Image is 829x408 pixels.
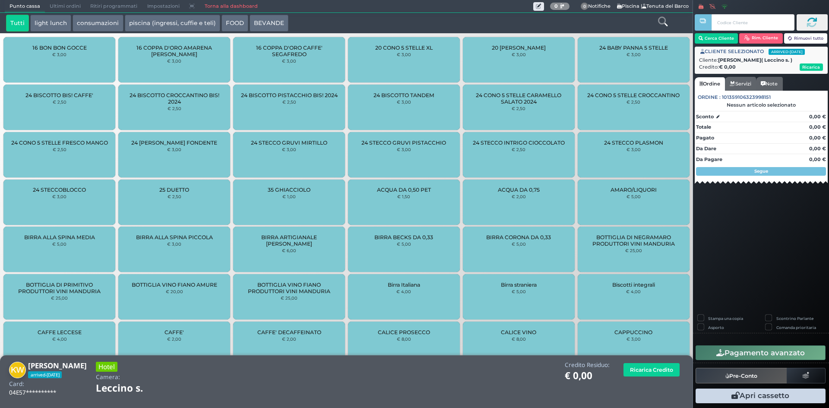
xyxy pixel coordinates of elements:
[809,114,826,120] strong: 0,00 €
[397,336,411,342] small: € 8,00
[388,281,420,288] span: Birra Italiana
[51,295,68,300] small: € 25,00
[599,44,668,51] span: 24 BABY PANNA 5 STELLE
[626,147,641,152] small: € 3,00
[512,336,526,342] small: € 8,00
[167,336,181,342] small: € 2,00
[28,371,62,378] span: arrived-[DATE]
[512,52,526,57] small: € 3,00
[626,194,641,199] small: € 5,00
[809,135,826,141] strong: 0,00 €
[5,0,45,13] span: Punto cassa
[554,3,558,9] b: 0
[282,58,296,63] small: € 3,00
[33,187,86,193] span: 24 STECCOBLOCCO
[698,94,721,101] span: Ordine :
[282,99,296,104] small: € 2,50
[28,361,87,370] b: [PERSON_NAME]
[240,234,338,247] span: BIRRA ARTIGIANALE [PERSON_NAME]
[696,345,826,360] button: Pagamento avanzato
[776,316,813,321] label: Scontrino Parlante
[165,329,184,335] span: CAFFE'
[45,0,85,13] span: Ultimi ordini
[501,281,537,288] span: Birra straniera
[142,0,184,13] span: Impostazioni
[375,44,433,51] span: 20 CONO 5 STELLE XL
[30,15,71,32] button: light lunch
[9,362,26,379] img: Kathryn Williams
[696,124,711,130] strong: Totale
[52,336,67,342] small: € 4,00
[397,99,411,104] small: € 3,00
[581,3,589,10] span: 0
[257,329,321,335] span: CAFFE' DECAFFEINATO
[486,234,551,240] span: BIRRA CORONA DA 0,33
[699,63,823,71] div: Credito:
[159,187,189,193] span: 25 DUETTO
[136,234,213,240] span: BIRRA ALLA SPINA PICCOLA
[397,52,411,57] small: € 3,00
[73,15,123,32] button: consumazioni
[696,156,722,162] strong: Da Pagare
[604,139,663,146] span: 24 STECCO PLASMON
[800,63,823,71] button: Ricarica
[614,329,652,335] span: CAPPUCCINO
[374,234,433,240] span: BIRRA BECKS DA 0,33
[718,57,792,63] b: [PERSON_NAME]
[397,147,411,152] small: € 3,00
[96,362,117,372] h3: Hotel
[725,77,756,91] a: Servizi
[32,44,87,51] span: 16 BON BON GOCCE
[377,187,431,193] span: ACQUA DA 0,50 PET
[221,15,248,32] button: FOOD
[700,48,805,55] span: CLIENTE SELEZIONATO
[696,368,787,383] button: Pre-Conto
[168,194,181,199] small: € 2,50
[809,156,826,162] strong: 0,00 €
[626,99,640,104] small: € 2,50
[282,147,296,152] small: € 3,00
[585,234,682,247] span: BOTTIGLIA DI NEGRAMARO PRODUTTORI VINI MANDURIA
[776,325,816,330] label: Comanda prioritaria
[378,329,430,335] span: CALICE PROSECCO
[623,363,680,376] button: Ricarica Credito
[25,92,93,98] span: 24 BISCOTTO BIS! CAFFE'
[712,14,794,31] input: Codice Cliente
[565,362,610,368] h4: Credito Residuo:
[361,139,446,146] span: 24 STECCO GRUVI PISTACCHIO
[282,336,296,342] small: € 2,00
[512,106,525,111] small: € 2,50
[241,92,338,98] span: 24 BISCOTTO PISTACCHIO BIS! 2024
[695,33,738,44] button: Cerca Cliente
[281,295,297,300] small: € 25,00
[168,106,181,111] small: € 2,50
[125,15,220,32] button: piscina (ingressi, cuffie e teli)
[696,145,716,152] strong: Da Dare
[587,92,680,98] span: 24 CONO 5 STELLE CROCCANTINO
[131,139,217,146] span: 24 [PERSON_NAME] FONDENTE
[167,147,181,152] small: € 3,00
[784,33,828,44] button: Rimuovi tutto
[11,139,108,146] span: 24 CONO 5 STELLE FRESCO MANGO
[126,44,223,57] span: 16 COPPA D'ORO AMARENA [PERSON_NAME]
[492,44,546,51] span: 20 [PERSON_NAME]
[612,281,655,288] span: Biscotti integrali
[699,57,823,64] div: Cliente:
[512,289,526,294] small: € 5,00
[695,77,725,91] a: Ordine
[52,241,66,247] small: € 5,00
[397,194,410,199] small: € 1,50
[396,289,411,294] small: € 4,00
[611,187,657,193] span: AMARO/LIQUORI
[96,374,120,380] h4: Camera:
[809,145,826,152] strong: 0,00 €
[199,0,262,13] a: Torna alla dashboard
[132,281,217,288] span: BOTTIGLIA VINO FIANO AMURE
[626,289,641,294] small: € 4,00
[708,325,724,330] label: Asporto
[53,147,66,152] small: € 2,50
[498,187,540,193] span: ACQUA DA 0,75
[397,241,411,247] small: € 5,00
[9,381,24,387] h4: Card:
[166,289,183,294] small: € 20,00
